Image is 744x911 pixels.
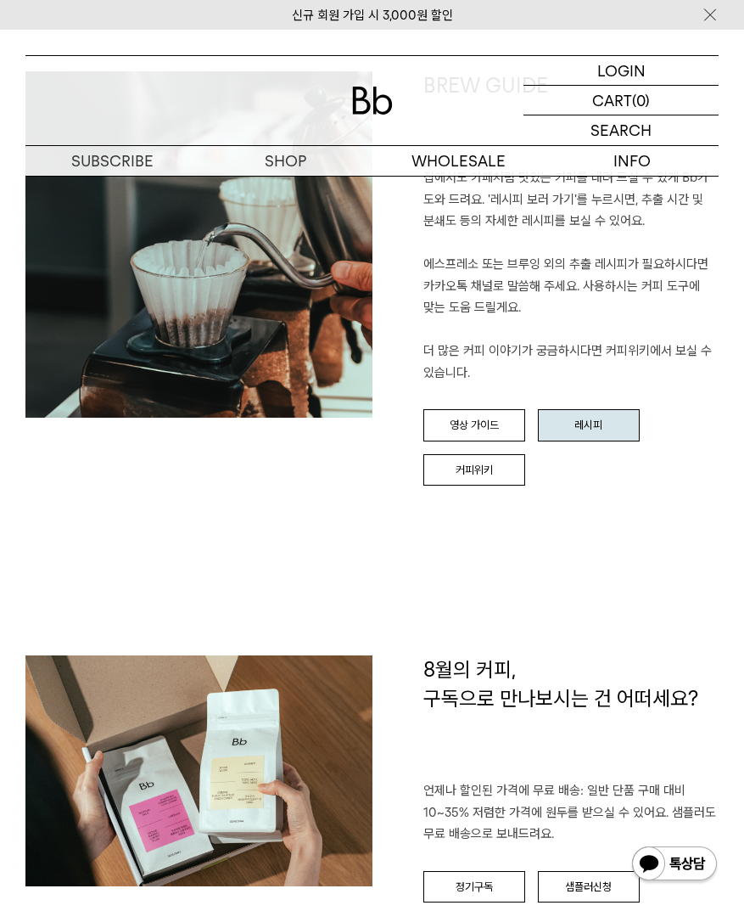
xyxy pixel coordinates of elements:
a: 샘플러신청 [538,871,640,903]
img: 로고 [352,87,393,115]
a: 커피위키 [423,454,525,486]
p: 집에서도 카페처럼 맛있는 커피를 내려 드실 ﻿수 있게 Bb가 도와 드려요. '레시피 보러 가기'를 누르시면, 추출 시간 및 분쇄도 등의 자세한 레시피를 보실 수 있어요. 에스... [423,167,719,384]
a: 영상 가이드 [423,409,525,441]
img: 카카오톡 채널 1:1 채팅 버튼 [630,845,719,886]
a: SHOP [199,146,372,176]
h1: 8월의 커피, 구독으로 만나보시는 건 어떠세요? [423,655,719,780]
p: LOGIN [597,56,646,85]
img: a9080350f8f7d047e248a4ae6390d20f_152254.jpg [25,71,372,419]
p: WHOLESALE [372,146,545,176]
p: (0) [632,86,650,115]
p: 언제나 할인된 가격에 무료 배송: 일반 단품 구매 대비 10~35% 저렴한 가격에 원두를 받으실 수 있어요. 샘플러도 무료 배송으로 보내드려요. [423,780,719,846]
p: INFO [545,146,719,176]
img: c5c329453f1186b4866a93014d588b8e_112149.jpg [25,655,372,886]
a: 신규 회원 가입 시 3,000원 할인 [292,8,453,23]
a: 정기구독 [423,871,525,903]
a: 레시피 [538,409,640,441]
p: SEARCH [590,115,652,145]
a: CART (0) [523,86,719,115]
a: LOGIN [523,56,719,86]
a: SUBSCRIBE [25,146,199,176]
p: CART [592,86,632,115]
